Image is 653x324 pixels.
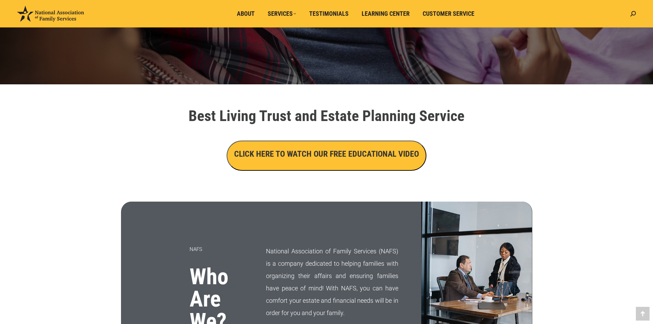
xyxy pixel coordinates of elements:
span: About [237,10,255,17]
h1: Best Living Trust and Estate Planning Service [135,108,519,123]
span: Learning Center [362,10,410,17]
a: Customer Service [418,7,479,20]
p: National Association of Family Services (NAFS) is a company dedicated to helping families with or... [266,245,398,319]
p: NAFS [190,243,249,255]
button: CLICK HERE TO WATCH OUR FREE EDUCATIONAL VIDEO [227,141,426,171]
span: Customer Service [423,10,474,17]
h3: CLICK HERE TO WATCH OUR FREE EDUCATIONAL VIDEO [234,148,419,160]
a: CLICK HERE TO WATCH OUR FREE EDUCATIONAL VIDEO [227,151,426,158]
span: Testimonials [309,10,349,17]
a: About [232,7,259,20]
img: National Association of Family Services [17,6,84,22]
a: Testimonials [304,7,353,20]
span: Services [268,10,296,17]
a: Learning Center [357,7,414,20]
